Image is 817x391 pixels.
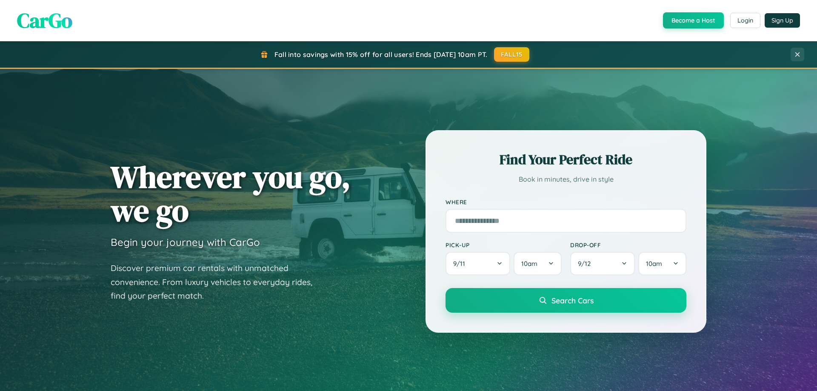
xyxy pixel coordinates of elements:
[663,12,724,29] button: Become a Host
[111,261,323,303] p: Discover premium car rentals with unmatched convenience. From luxury vehicles to everyday rides, ...
[446,198,686,205] label: Where
[494,47,530,62] button: FALL15
[638,252,686,275] button: 10am
[514,252,562,275] button: 10am
[453,260,469,268] span: 9 / 11
[446,288,686,313] button: Search Cars
[570,241,686,248] label: Drop-off
[274,50,488,59] span: Fall into savings with 15% off for all users! Ends [DATE] 10am PT.
[446,252,510,275] button: 9/11
[446,241,562,248] label: Pick-up
[446,150,686,169] h2: Find Your Perfect Ride
[570,252,635,275] button: 9/12
[551,296,594,305] span: Search Cars
[765,13,800,28] button: Sign Up
[521,260,537,268] span: 10am
[730,13,760,28] button: Login
[446,173,686,186] p: Book in minutes, drive in style
[17,6,72,34] span: CarGo
[111,236,260,248] h3: Begin your journey with CarGo
[111,160,351,227] h1: Wherever you go, we go
[646,260,662,268] span: 10am
[578,260,595,268] span: 9 / 12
